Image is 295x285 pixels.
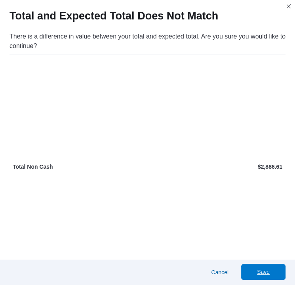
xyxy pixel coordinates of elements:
div: There is a difference in value between your total and expected total. Are you sure you would like... [10,32,285,51]
span: Cancel [211,268,228,276]
h1: Total and Expected Total Does Not Match [10,10,218,22]
p: $2,886.61 [149,163,283,171]
span: Save [257,268,270,276]
button: Save [241,264,285,280]
p: Total Non Cash [13,163,146,171]
button: Closes this modal window [284,2,293,11]
button: Cancel [208,264,232,280]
